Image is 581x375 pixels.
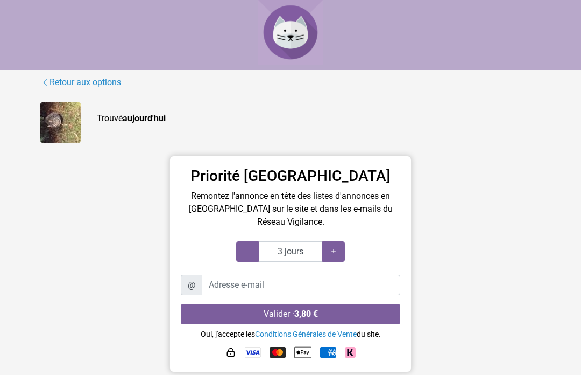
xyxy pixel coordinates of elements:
[181,275,202,295] span: @
[181,190,400,228] p: Remontez l'annonce en tête des listes d'annonces en [GEOGRAPHIC_DATA] sur le site et dans les e-m...
[40,75,122,89] a: Retour aux options
[294,309,318,319] strong: 3,80 €
[97,112,541,125] p: Trouvé
[294,344,311,361] img: Apple Pay
[245,347,261,358] img: Visa
[123,113,166,123] strong: aujourd'hui
[201,330,381,338] small: Oui, j'accepte les du site.
[345,347,356,358] img: Klarna
[181,304,400,324] button: Valider ·3,80 €
[270,347,286,358] img: Mastercard
[320,347,336,358] img: American Express
[181,167,400,185] h3: Priorité [GEOGRAPHIC_DATA]
[225,347,236,358] img: HTTPS : paiement sécurisé
[202,275,400,295] input: Adresse e-mail
[255,330,357,338] a: Conditions Générales de Vente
